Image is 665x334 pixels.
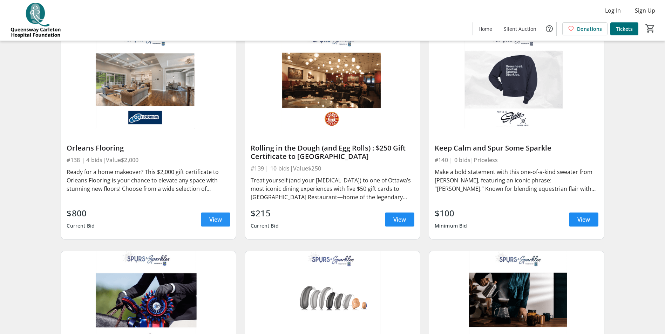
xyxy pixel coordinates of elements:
a: Home [473,22,498,35]
img: Keep Calm and Spur Some Sparkle [429,31,604,129]
span: Donations [577,25,602,33]
a: Donations [562,22,608,35]
span: View [577,215,590,224]
span: View [393,215,406,224]
img: QCH Foundation's Logo [4,3,67,38]
div: Current Bid [251,220,279,232]
div: #140 | 0 bids | Priceless [435,155,598,165]
button: Log In [599,5,626,16]
span: Home [479,25,492,33]
button: Help [542,22,556,36]
span: Tickets [616,25,633,33]
span: Log In [605,6,621,15]
div: Minimum Bid [435,220,467,232]
button: Cart [644,22,657,35]
div: #138 | 4 bids | Value $2,000 [67,155,230,165]
div: $800 [67,207,95,220]
div: Make a bold statement with this one-of-a-kind sweater from [PERSON_NAME], featuring an iconic phr... [435,168,598,193]
span: Sign Up [635,6,655,15]
span: View [209,215,222,224]
span: Silent Auction [504,25,536,33]
img: Rolling in the Dough (and Egg Rolls) : $250 Gift Certificate to Golden Palace [245,31,420,129]
div: Ready for a home makeover? This $2,000 gift certificate to Orleans Flooring is your chance to ele... [67,168,230,193]
a: View [385,213,414,227]
div: Keep Calm and Spur Some Sparkle [435,144,598,152]
div: Rolling in the Dough (and Egg Rolls) : $250 Gift Certificate to [GEOGRAPHIC_DATA] [251,144,414,161]
div: Orleans Flooring [67,144,230,152]
a: View [569,213,598,227]
a: View [201,213,230,227]
img: Orleans Flooring [61,31,236,129]
div: Treat yourself (and your [MEDICAL_DATA]) to one of Ottawa’s most iconic dining experiences with f... [251,176,414,201]
div: $215 [251,207,279,220]
button: Sign Up [629,5,661,16]
div: Current Bid [67,220,95,232]
a: Silent Auction [498,22,542,35]
div: #139 | 10 bids | Value $250 [251,163,414,173]
a: Tickets [610,22,638,35]
div: $100 [435,207,467,220]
